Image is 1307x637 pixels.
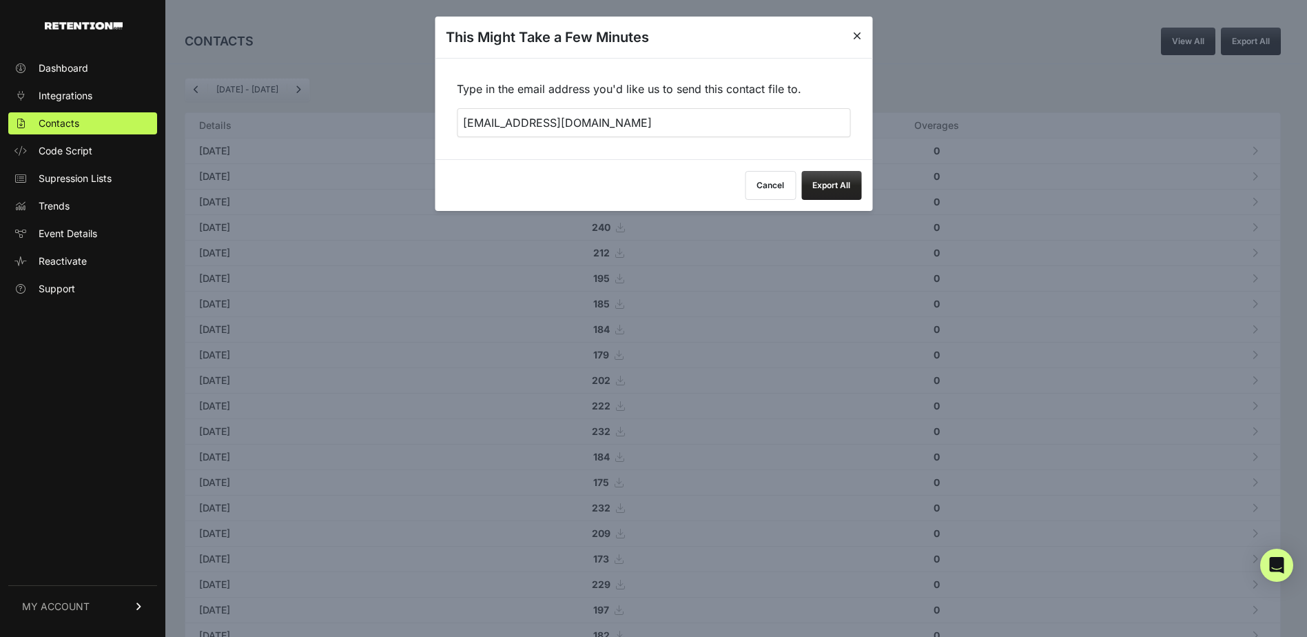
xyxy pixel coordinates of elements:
a: Dashboard [8,57,157,79]
span: MY ACCOUNT [22,600,90,614]
a: Contacts [8,112,157,134]
span: Dashboard [39,61,88,75]
span: Trends [39,199,70,213]
span: Contacts [39,117,79,130]
div: Open Intercom Messenger [1260,549,1293,582]
a: Supression Lists [8,168,157,190]
button: Cancel [745,171,796,200]
div: Type in the email address you'd like us to send this contact file to. [435,58,872,159]
a: Support [8,278,157,300]
a: Integrations [8,85,157,107]
a: Event Details [8,223,157,245]
a: Trends [8,195,157,217]
a: MY ACCOUNT [8,585,157,627]
span: Supression Lists [39,172,112,185]
a: Code Script [8,140,157,162]
button: Export All [801,171,861,200]
span: Support [39,282,75,296]
a: Reactivate [8,250,157,272]
input: + Add recipient [457,108,850,137]
span: Reactivate [39,254,87,268]
img: Retention.com [45,22,123,30]
span: Code Script [39,144,92,158]
h3: This Might Take a Few Minutes [446,28,649,47]
span: Event Details [39,227,97,241]
span: Integrations [39,89,92,103]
